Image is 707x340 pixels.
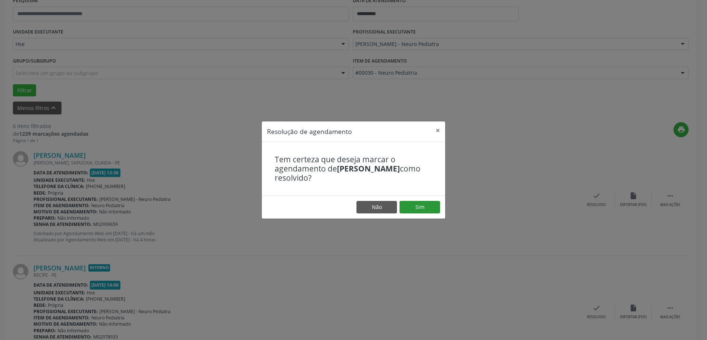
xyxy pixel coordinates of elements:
button: Close [430,121,445,139]
button: Sim [400,201,440,213]
h5: Resolução de agendamento [267,127,352,136]
h4: Tem certeza que deseja marcar o agendamento de como resolvido? [275,155,432,183]
button: Não [356,201,397,213]
b: [PERSON_NAME] [337,163,400,174]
